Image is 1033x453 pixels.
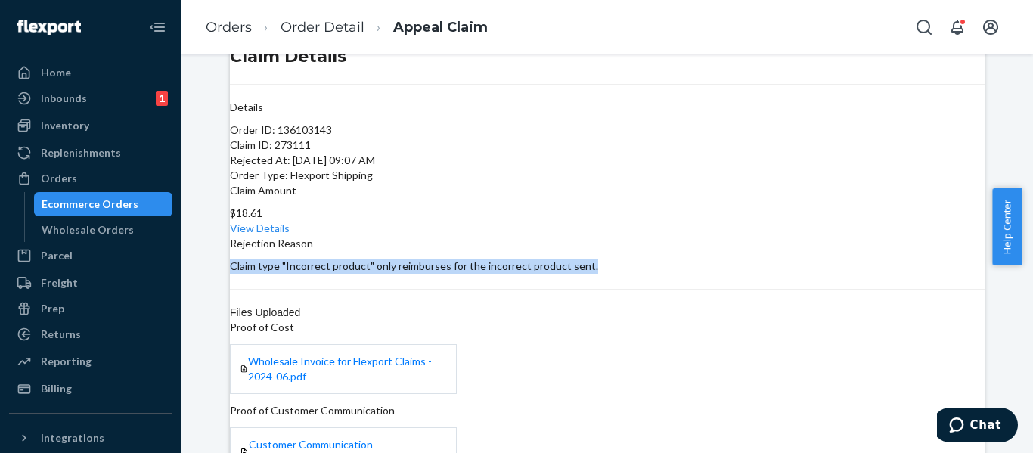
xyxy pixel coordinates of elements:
[248,354,447,384] a: Wholesale Invoice for Flexport Claims - 2024-06.pdf
[41,145,121,160] div: Replenishments
[9,244,172,268] a: Parcel
[42,222,134,237] div: Wholesale Orders
[992,188,1022,265] button: Help Center
[17,20,81,35] img: Flexport logo
[206,19,252,36] a: Orders
[142,12,172,42] button: Close Navigation
[41,65,71,80] div: Home
[41,301,64,316] div: Prep
[230,153,985,168] p: Rejected At: [DATE] 09:07 AM
[230,236,985,251] p: Rejection Reason
[9,166,172,191] a: Orders
[194,5,500,50] ol: breadcrumbs
[230,222,290,234] a: View Details
[9,322,172,346] a: Returns
[34,218,173,242] a: Wholesale Orders
[41,91,87,106] div: Inbounds
[230,206,985,221] p: $18.61
[230,123,985,138] p: Order ID: 136103143
[41,275,78,290] div: Freight
[9,426,172,450] button: Integrations
[41,430,104,445] div: Integrations
[942,12,973,42] button: Open notifications
[41,248,73,263] div: Parcel
[281,19,364,36] a: Order Detail
[9,296,172,321] a: Prep
[230,168,985,183] p: Order Type: Flexport Shipping
[41,327,81,342] div: Returns
[34,192,173,216] a: Ecommerce Orders
[393,19,488,36] a: Appeal Claim
[41,171,77,186] div: Orders
[42,197,138,212] div: Ecommerce Orders
[9,61,172,85] a: Home
[41,381,72,396] div: Billing
[9,141,172,165] a: Replenishments
[230,183,985,198] p: Claim Amount
[937,408,1018,445] iframe: Opens a widget where you can chat to one of our agents
[230,45,985,69] h1: Claim Details
[976,12,1006,42] button: Open account menu
[909,12,939,42] button: Open Search Box
[41,118,89,133] div: Inventory
[230,403,985,418] p: Proof of Customer Communication
[9,349,172,374] a: Reporting
[230,320,985,335] p: Proof of Cost
[9,271,172,295] a: Freight
[9,113,172,138] a: Inventory
[9,86,172,110] a: Inbounds1
[230,138,985,153] p: Claim ID: 273111
[230,259,985,274] p: Claim type "Incorrect product" only reimburses for the incorrect product sent.
[248,355,432,383] span: Wholesale Invoice for Flexport Claims - 2024-06.pdf
[230,100,985,115] p: Details
[230,305,985,320] header: Files Uploaded
[156,91,168,106] div: 1
[9,377,172,401] a: Billing
[41,354,92,369] div: Reporting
